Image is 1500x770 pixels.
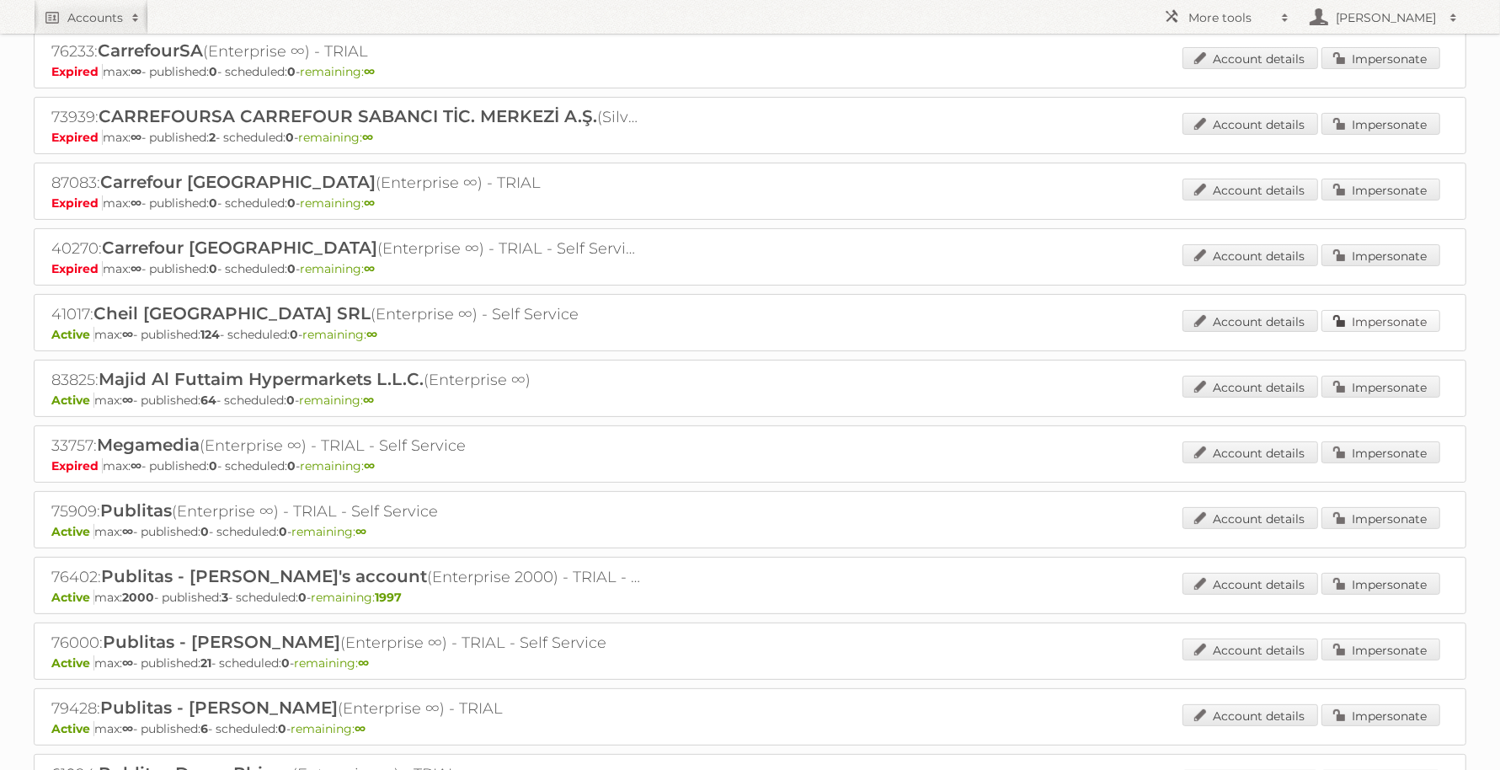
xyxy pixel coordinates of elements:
[51,369,641,391] h2: 83825: (Enterprise ∞)
[51,435,641,457] h2: 33757: (Enterprise ∞) - TRIAL - Self Service
[1182,639,1318,660] a: Account details
[1321,310,1440,332] a: Impersonate
[131,195,141,211] strong: ∞
[51,327,94,342] span: Active
[1321,113,1440,135] a: Impersonate
[51,458,103,473] span: Expired
[222,590,228,605] strong: 3
[51,393,94,408] span: Active
[298,130,373,145] span: remaining:
[287,64,296,79] strong: 0
[51,238,641,259] h2: 40270: (Enterprise ∞) - TRIAL - Self Service
[287,458,296,473] strong: 0
[302,327,377,342] span: remaining:
[1182,113,1318,135] a: Account details
[355,524,366,539] strong: ∞
[131,64,141,79] strong: ∞
[1182,244,1318,266] a: Account details
[1182,441,1318,463] a: Account details
[363,393,374,408] strong: ∞
[279,524,287,539] strong: 0
[1182,179,1318,201] a: Account details
[51,130,1449,145] p: max: - published: - scheduled: -
[51,130,103,145] span: Expired
[100,172,376,192] span: Carrefour [GEOGRAPHIC_DATA]
[122,590,154,605] strong: 2000
[51,590,94,605] span: Active
[98,40,203,61] span: CarrefourSA
[362,130,373,145] strong: ∞
[287,195,296,211] strong: 0
[209,64,217,79] strong: 0
[366,327,377,342] strong: ∞
[103,632,340,652] span: Publitas - [PERSON_NAME]
[1321,441,1440,463] a: Impersonate
[209,195,217,211] strong: 0
[298,590,307,605] strong: 0
[1182,47,1318,69] a: Account details
[100,698,338,718] span: Publitas - [PERSON_NAME]
[364,458,375,473] strong: ∞
[200,524,209,539] strong: 0
[51,500,641,522] h2: 75909: (Enterprise ∞) - TRIAL - Self Service
[1182,507,1318,529] a: Account details
[1321,507,1440,529] a: Impersonate
[200,655,211,671] strong: 21
[286,393,295,408] strong: 0
[131,261,141,276] strong: ∞
[1321,704,1440,726] a: Impersonate
[51,698,641,719] h2: 79428: (Enterprise ∞) - TRIAL
[1188,9,1273,26] h2: More tools
[291,721,366,736] span: remaining:
[200,393,216,408] strong: 64
[51,195,1449,211] p: max: - published: - scheduled: -
[300,64,375,79] span: remaining:
[131,130,141,145] strong: ∞
[291,524,366,539] span: remaining:
[287,261,296,276] strong: 0
[51,632,641,654] h2: 76000: (Enterprise ∞) - TRIAL - Self Service
[51,655,94,671] span: Active
[1182,376,1318,398] a: Account details
[1321,179,1440,201] a: Impersonate
[299,393,374,408] span: remaining:
[122,327,133,342] strong: ∞
[1182,704,1318,726] a: Account details
[1321,244,1440,266] a: Impersonate
[97,435,200,455] span: Megamedia
[209,130,216,145] strong: 2
[51,195,103,211] span: Expired
[286,130,294,145] strong: 0
[290,327,298,342] strong: 0
[200,721,208,736] strong: 6
[364,64,375,79] strong: ∞
[101,566,427,586] span: Publitas - [PERSON_NAME]'s account
[1321,376,1440,398] a: Impersonate
[51,458,1449,473] p: max: - published: - scheduled: -
[51,524,94,539] span: Active
[300,261,375,276] span: remaining:
[51,40,641,62] h2: 76233: (Enterprise ∞) - TRIAL
[364,261,375,276] strong: ∞
[51,566,641,588] h2: 76402: (Enterprise 2000) - TRIAL - Self Service
[209,261,217,276] strong: 0
[51,261,103,276] span: Expired
[51,721,1449,736] p: max: - published: - scheduled: -
[311,590,402,605] span: remaining:
[51,64,103,79] span: Expired
[100,500,172,521] span: Publitas
[51,64,1449,79] p: max: - published: - scheduled: -
[51,106,641,128] h2: 73939: (Silver-2023 ∞) - TRIAL
[51,261,1449,276] p: max: - published: - scheduled: -
[51,655,1449,671] p: max: - published: - scheduled: -
[99,106,597,126] span: CARREFOURSA CARREFOUR SABANCI TİC. MERKEZİ A.Ş.
[122,721,133,736] strong: ∞
[51,590,1449,605] p: max: - published: - scheduled: -
[93,303,371,324] span: Cheil [GEOGRAPHIC_DATA] SRL
[122,655,133,671] strong: ∞
[51,721,94,736] span: Active
[300,458,375,473] span: remaining:
[99,369,424,389] span: Majid Al Futtaim Hypermarkets L.L.C.
[51,327,1449,342] p: max: - published: - scheduled: -
[51,524,1449,539] p: max: - published: - scheduled: -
